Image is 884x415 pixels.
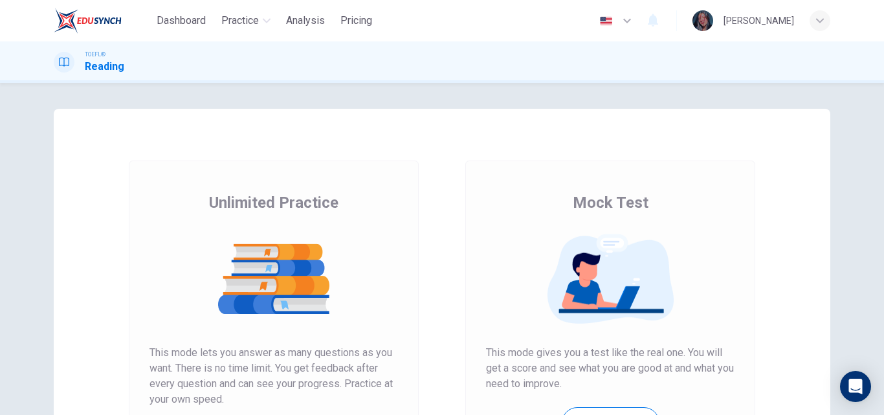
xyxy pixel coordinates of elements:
div: [PERSON_NAME] [724,13,794,28]
button: Analysis [281,9,330,32]
button: Pricing [335,9,377,32]
span: TOEFL® [85,50,105,59]
img: en [598,16,614,26]
span: Mock Test [573,192,648,213]
span: Practice [221,13,259,28]
span: Dashboard [157,13,206,28]
img: EduSynch logo [54,8,122,34]
span: This mode lets you answer as many questions as you want. There is no time limit. You get feedback... [149,345,398,407]
span: Pricing [340,13,372,28]
span: Unlimited Practice [209,192,338,213]
h1: Reading [85,59,124,74]
div: Open Intercom Messenger [840,371,871,402]
button: Dashboard [151,9,211,32]
button: Practice [216,9,276,32]
img: Profile picture [692,10,713,31]
span: This mode gives you a test like the real one. You will get a score and see what you are good at a... [486,345,735,392]
a: EduSynch logo [54,8,151,34]
span: Analysis [286,13,325,28]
